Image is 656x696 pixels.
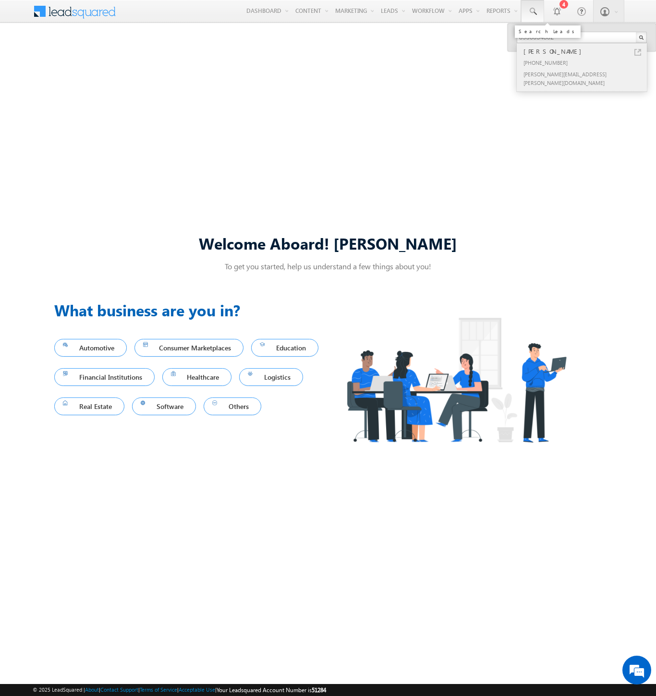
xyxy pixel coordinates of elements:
[63,400,116,413] span: Real Estate
[248,371,294,384] span: Logistics
[212,400,253,413] span: Others
[312,686,326,694] span: 51284
[54,233,602,253] div: Welcome Aboard! [PERSON_NAME]
[63,371,146,384] span: Financial Institutions
[63,341,118,354] span: Automotive
[519,28,577,34] div: Search Leads
[217,686,326,694] span: Your Leadsquared Account Number is
[100,686,138,693] a: Contact Support
[522,57,650,68] div: [PHONE_NUMBER]
[328,299,584,461] img: Industry.png
[522,46,650,57] div: [PERSON_NAME]
[54,261,602,271] p: To get you started, help us understand a few things about you!
[171,371,223,384] span: Healthcare
[140,686,177,693] a: Terms of Service
[33,685,326,695] span: © 2025 LeadSquared | | | | |
[54,299,328,322] h3: What business are you in?
[179,686,215,693] a: Acceptable Use
[522,68,650,88] div: [PERSON_NAME][EMAIL_ADDRESS][PERSON_NAME][DOMAIN_NAME]
[141,400,188,413] span: Software
[260,341,310,354] span: Education
[85,686,99,693] a: About
[143,341,235,354] span: Consumer Marketplaces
